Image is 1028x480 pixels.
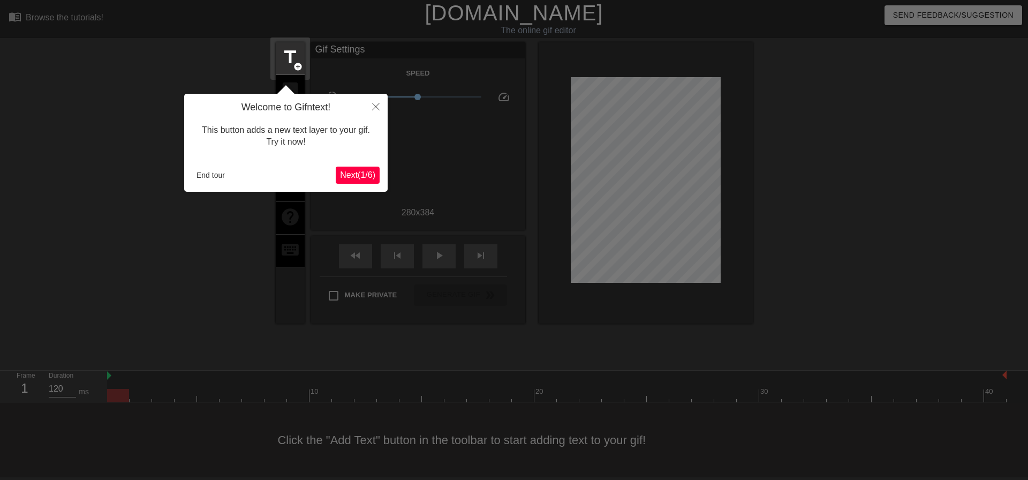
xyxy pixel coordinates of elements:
h4: Welcome to Gifntext! [192,102,380,114]
button: Close [364,94,388,118]
button: End tour [192,167,229,183]
span: Next ( 1 / 6 ) [340,170,375,179]
div: This button adds a new text layer to your gif. Try it now! [192,114,380,159]
button: Next [336,167,380,184]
